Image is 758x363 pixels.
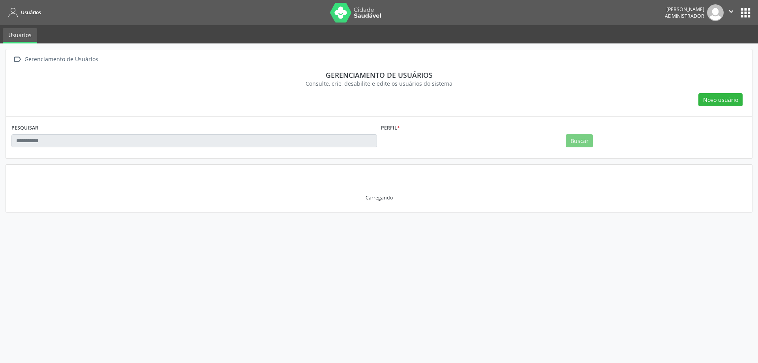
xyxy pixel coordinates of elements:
[665,13,704,19] span: Administrador
[698,93,743,107] button: Novo usuário
[665,6,704,13] div: [PERSON_NAME]
[739,6,752,20] button: apps
[3,28,37,43] a: Usuários
[11,54,23,65] i: 
[566,134,593,148] button: Buscar
[727,7,735,16] i: 
[17,71,741,79] div: Gerenciamento de usuários
[23,54,99,65] div: Gerenciamento de Usuários
[366,194,393,201] div: Carregando
[703,96,738,104] span: Novo usuário
[707,4,724,21] img: img
[381,122,400,134] label: Perfil
[11,54,99,65] a:  Gerenciamento de Usuários
[6,6,41,19] a: Usuários
[21,9,41,16] span: Usuários
[11,122,38,134] label: PESQUISAR
[724,4,739,21] button: 
[17,79,741,88] div: Consulte, crie, desabilite e edite os usuários do sistema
